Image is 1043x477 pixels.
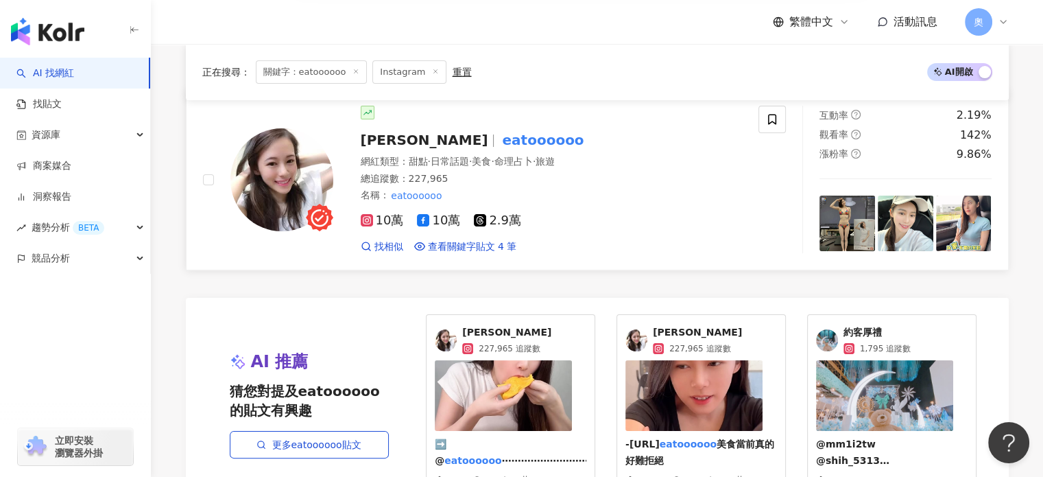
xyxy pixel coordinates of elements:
a: searchAI 找網紅 [16,67,74,80]
div: 9.86% [957,147,992,162]
span: [PERSON_NAME] [361,132,488,148]
div: BETA [73,221,104,235]
span: 日常話題 [431,156,469,167]
span: 命理占卜 [494,156,533,167]
a: KOL Avatar[PERSON_NAME]227,965 追蹤數 [625,326,777,355]
span: 活動訊息 [894,15,937,28]
a: 找相似 [361,240,403,254]
span: [PERSON_NAME] [653,326,742,340]
mark: eatoooooo [444,455,501,466]
span: 10萬 [361,213,404,228]
a: 查看關鍵字貼文 4 筆 [414,240,517,254]
span: [PERSON_NAME] [462,326,551,340]
span: 互動率 [819,110,848,121]
span: 名稱 ： [361,188,444,203]
a: KOL Avatar約客厚禮1,795 追蹤數 [816,326,968,355]
span: 繁體中文 [789,14,833,30]
span: 觀看率 [819,129,848,140]
mark: eatoooooo [660,439,717,450]
span: question-circle [851,149,861,159]
span: 找相似 [374,240,403,254]
div: 網紅類型 ： [361,155,743,169]
span: · [533,156,536,167]
span: ⋯⋯⋯⋯⋯⋯⋯⋯⋯⋯⋯⋯⋯⋯ [502,455,636,466]
div: 2.19% [957,108,992,123]
span: 關鍵字：eatoooooo [256,60,368,84]
a: KOL Avatar[PERSON_NAME]eatoooooo網紅類型：甜點·日常話題·美食·命理占卜·旅遊總追蹤數：227,965名稱：eatoooooo10萬10萬2.9萬找相似查看關鍵字... [186,89,1009,270]
span: 趨勢分析 [32,212,104,243]
a: 商案媒合 [16,159,71,173]
span: 旅遊 [536,156,555,167]
span: 美食 [472,156,491,167]
span: 10萬 [417,213,460,228]
span: 競品分析 [32,243,70,274]
span: rise [16,223,26,233]
img: post-image [936,196,992,251]
span: 奧 [974,14,983,30]
span: -[URL] [625,439,660,450]
img: post-image [819,196,875,251]
span: 227,965 追蹤數 [669,342,730,355]
span: 正在搜尋 ： [202,67,250,78]
img: KOL Avatar [435,329,457,351]
span: 立即安裝 瀏覽器外掛 [55,434,103,459]
a: 找貼文 [16,97,62,111]
span: 2.9萬 [474,213,521,228]
div: 總追蹤數 ： 227,965 [361,172,743,186]
img: chrome extension [22,436,49,458]
span: AI 推薦 [251,351,309,374]
span: 約客厚禮 [843,326,911,340]
div: 重置 [452,67,471,78]
img: KOL Avatar [625,329,647,351]
span: ➡️ @ [435,439,446,466]
span: 資源庫 [32,119,60,150]
span: 查看關鍵字貼文 4 筆 [428,240,517,254]
img: KOL Avatar [230,128,333,231]
span: question-circle [851,110,861,119]
a: KOL Avatar[PERSON_NAME]227,965 追蹤數 [435,326,586,355]
img: post-image [878,196,933,251]
div: 142% [960,128,992,143]
span: 227,965 追蹤數 [479,342,540,355]
img: logo [11,18,84,45]
span: 猜您對提及eatoooooo的貼文有興趣 [230,382,389,420]
a: chrome extension立即安裝 瀏覽器外掛 [18,428,133,465]
span: 甜點 [409,156,428,167]
a: 洞察報告 [16,190,71,204]
span: 美食當前真的好難拒絕 [625,439,774,466]
span: 漲粉率 [819,148,848,159]
a: 更多eatoooooo貼文 [230,431,389,458]
span: · [469,156,472,167]
img: KOL Avatar [816,329,838,351]
mark: eatoooooo [389,188,444,203]
span: · [491,156,494,167]
span: Instagram [372,60,446,84]
span: · [428,156,431,167]
mark: eatoooooo [499,129,586,151]
iframe: Help Scout Beacon - Open [988,422,1029,463]
span: question-circle [851,130,861,139]
span: 1,795 追蹤數 [860,342,911,355]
